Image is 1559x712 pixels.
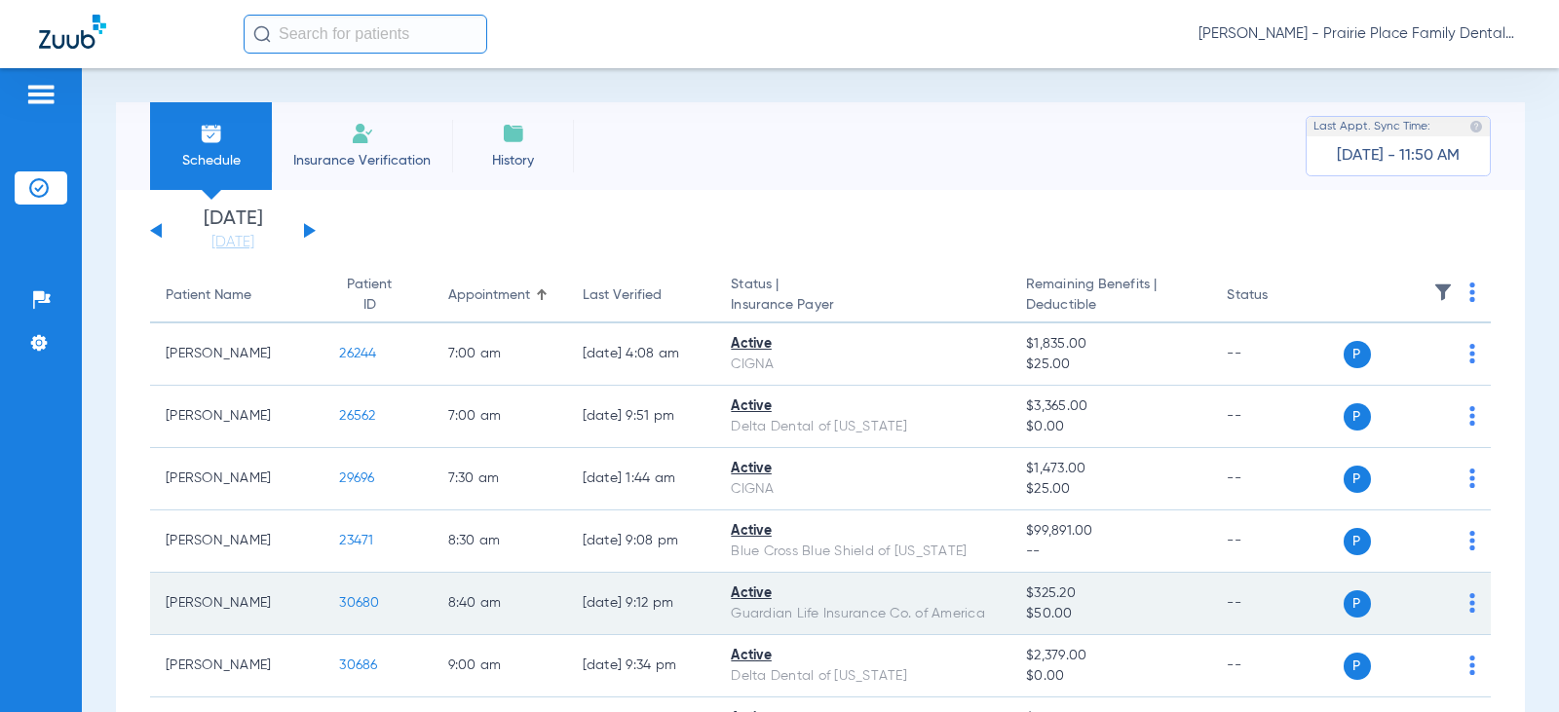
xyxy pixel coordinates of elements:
[567,510,716,573] td: [DATE] 9:08 PM
[583,285,662,306] div: Last Verified
[567,573,716,635] td: [DATE] 9:12 PM
[1337,146,1460,166] span: [DATE] - 11:50 AM
[467,151,559,170] span: History
[731,355,995,375] div: CIGNA
[731,396,995,417] div: Active
[339,275,399,316] div: Patient ID
[39,15,106,49] img: Zuub Logo
[731,295,995,316] span: Insurance Payer
[174,209,291,252] li: [DATE]
[150,635,323,697] td: [PERSON_NAME]
[1026,646,1196,666] span: $2,379.00
[1344,466,1371,493] span: P
[567,635,716,697] td: [DATE] 9:34 PM
[433,635,567,697] td: 9:00 AM
[1026,295,1196,316] span: Deductible
[1344,341,1371,368] span: P
[1010,269,1211,323] th: Remaining Benefits |
[448,285,530,306] div: Appointment
[433,323,567,386] td: 7:00 AM
[150,510,323,573] td: [PERSON_NAME]
[567,448,716,510] td: [DATE] 1:44 AM
[150,573,323,635] td: [PERSON_NAME]
[433,510,567,573] td: 8:30 AM
[1211,323,1343,386] td: --
[433,386,567,448] td: 7:00 AM
[1469,406,1475,426] img: group-dot-blue.svg
[200,122,223,145] img: Schedule
[1026,459,1196,479] span: $1,473.00
[433,573,567,635] td: 8:40 AM
[1313,117,1430,136] span: Last Appt. Sync Time:
[150,448,323,510] td: [PERSON_NAME]
[731,583,995,604] div: Active
[1211,386,1343,448] td: --
[1469,656,1475,675] img: group-dot-blue.svg
[1344,653,1371,680] span: P
[1026,521,1196,542] span: $99,891.00
[433,448,567,510] td: 7:30 AM
[1026,479,1196,500] span: $25.00
[567,386,716,448] td: [DATE] 9:51 PM
[150,323,323,386] td: [PERSON_NAME]
[448,285,551,306] div: Appointment
[1344,528,1371,555] span: P
[166,285,308,306] div: Patient Name
[1026,583,1196,604] span: $325.20
[150,386,323,448] td: [PERSON_NAME]
[1344,590,1371,618] span: P
[25,83,57,106] img: hamburger-icon
[174,233,291,252] a: [DATE]
[1469,468,1475,488] img: group-dot-blue.svg
[1026,396,1196,417] span: $3,365.00
[1026,417,1196,437] span: $0.00
[731,666,995,687] div: Delta Dental of [US_STATE]
[339,275,416,316] div: Patient ID
[351,122,374,145] img: Manual Insurance Verification
[502,122,525,145] img: History
[1211,448,1343,510] td: --
[1026,355,1196,375] span: $25.00
[731,646,995,666] div: Active
[1469,282,1475,302] img: group-dot-blue.svg
[731,479,995,500] div: CIGNA
[731,459,995,479] div: Active
[583,285,701,306] div: Last Verified
[715,269,1010,323] th: Status |
[1469,593,1475,613] img: group-dot-blue.svg
[339,347,376,360] span: 26244
[731,521,995,542] div: Active
[339,471,374,485] span: 29696
[339,409,375,423] span: 26562
[1026,334,1196,355] span: $1,835.00
[1026,604,1196,624] span: $50.00
[166,285,251,306] div: Patient Name
[731,542,995,562] div: Blue Cross Blue Shield of [US_STATE]
[244,15,487,54] input: Search for patients
[1469,344,1475,363] img: group-dot-blue.svg
[567,323,716,386] td: [DATE] 4:08 AM
[1211,510,1343,573] td: --
[1026,666,1196,687] span: $0.00
[286,151,437,170] span: Insurance Verification
[339,596,379,610] span: 30680
[339,658,377,672] span: 30686
[731,604,995,624] div: Guardian Life Insurance Co. of America
[1211,573,1343,635] td: --
[1026,542,1196,562] span: --
[1469,120,1483,133] img: last sync help info
[731,417,995,437] div: Delta Dental of [US_STATE]
[1433,282,1453,302] img: filter.svg
[339,534,373,547] span: 23471
[253,25,271,43] img: Search Icon
[1211,635,1343,697] td: --
[1198,24,1520,44] span: [PERSON_NAME] - Prairie Place Family Dental
[165,151,257,170] span: Schedule
[731,334,995,355] div: Active
[1211,269,1343,323] th: Status
[1344,403,1371,431] span: P
[1469,531,1475,550] img: group-dot-blue.svg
